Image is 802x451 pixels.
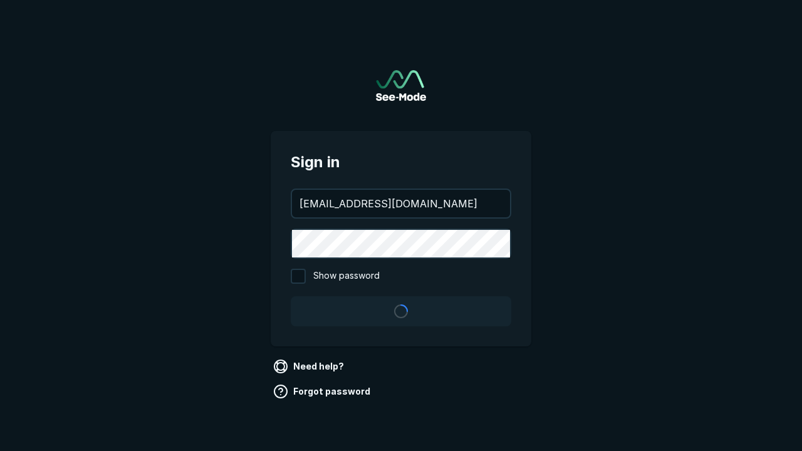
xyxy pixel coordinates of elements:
a: Forgot password [271,381,375,402]
a: Go to sign in [376,70,426,101]
span: Sign in [291,151,511,174]
span: Show password [313,269,380,284]
a: Need help? [271,356,349,376]
img: See-Mode Logo [376,70,426,101]
input: your@email.com [292,190,510,217]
